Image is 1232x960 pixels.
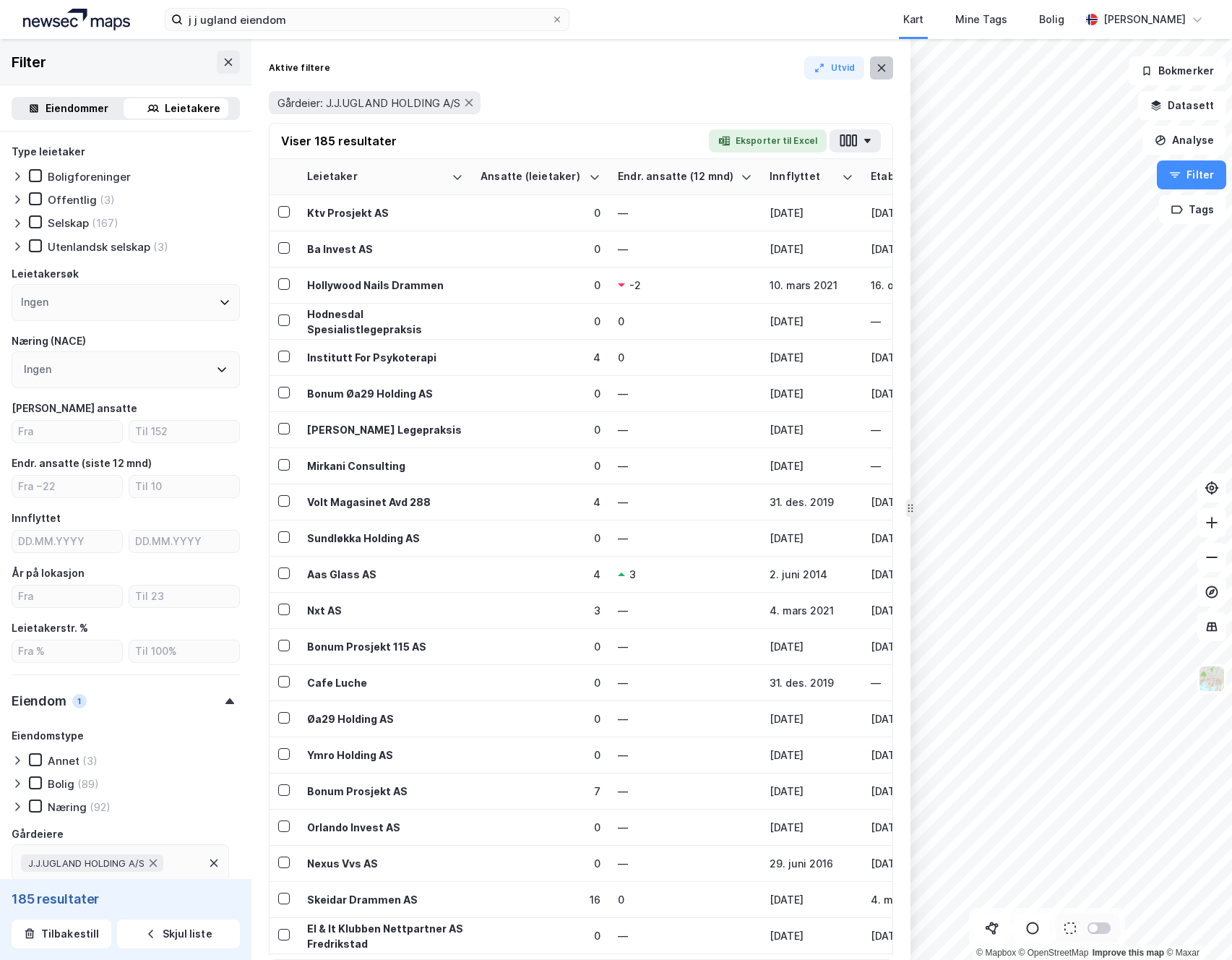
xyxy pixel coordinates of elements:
div: (89) [77,777,99,791]
div: 0 [481,278,600,293]
div: 0 [481,241,600,257]
div: 0 [481,531,600,546]
div: — [618,820,752,835]
a: Mapbox [976,948,1016,958]
div: Cafe Luche [307,675,463,690]
input: Søk på adresse, matrikkel, gårdeiere, leietakere eller personer [183,9,551,30]
div: — [871,675,955,690]
div: [DATE] [770,422,853,437]
div: — [618,747,752,763]
div: Etablert [871,170,937,184]
div: Endr. ansatte (12 mnd) [618,170,735,184]
button: Bokmerker [1129,56,1226,85]
img: logo.a4113a55bc3d86da70a041830d287a7e.svg [23,9,130,30]
span: J.J.UGLAND HOLDING A/S [28,857,145,869]
div: Mirkani Consulting [307,458,463,473]
div: 1 [72,694,87,708]
div: Aas Glass AS [307,567,463,582]
div: [PERSON_NAME] Legepraksis [307,422,463,437]
div: [DATE] [871,386,955,401]
div: [DATE] [871,350,955,365]
div: Bonum Prosjekt AS [307,784,463,799]
div: Type leietaker [12,143,85,160]
div: 0 [618,892,752,907]
div: 0 [481,928,600,943]
div: [DATE] [770,314,853,329]
div: Gårdeiere [12,826,64,843]
div: 31. des. 2019 [770,675,853,690]
div: — [618,241,752,257]
div: Sundløkka Holding AS [307,531,463,546]
input: Til 23 [129,586,239,607]
div: [DATE] [871,747,955,763]
div: Viser 185 resultater [281,132,397,150]
div: 0 [481,314,600,329]
div: Utenlandsk selskap [48,240,150,254]
div: Nexus Vvs AS [307,856,463,871]
div: — [618,711,752,727]
div: 0 [481,458,600,473]
div: Leietakere [165,100,220,117]
div: — [618,856,752,871]
div: — [618,205,752,220]
div: [DATE] [770,458,853,473]
div: Orlando Invest AS [307,820,463,835]
div: Institutt For Psykoterapi [307,350,463,365]
div: 0 [481,386,600,401]
div: [DATE] [770,386,853,401]
div: 4 [481,350,600,365]
div: (3) [100,193,115,207]
div: Kontrollprogram for chat [1160,891,1232,960]
div: Filter [12,51,46,74]
div: 4 [481,494,600,510]
div: 0 [618,350,752,365]
div: Annet [48,754,79,768]
div: 4 [481,567,600,582]
div: [DATE] [871,531,955,546]
input: Til 152 [129,421,239,442]
div: 3 [629,567,636,582]
div: Aktive filtere [269,62,330,74]
div: 0 [481,711,600,727]
div: (3) [153,240,168,254]
button: Utvid [804,56,865,80]
div: Næring (NACE) [12,333,86,350]
div: — [618,386,752,401]
div: 0 [481,856,600,871]
div: — [618,422,752,437]
iframe: Chat Widget [1160,891,1232,960]
div: [DATE] [871,711,955,727]
div: 185 resultater [12,891,240,908]
a: Improve this map [1093,948,1164,958]
div: 0 [481,205,600,220]
div: Ktv Prosjekt AS [307,205,463,220]
div: Hodnesdal Spesialistlegepraksis [307,307,463,337]
button: Skjul liste [117,920,240,948]
button: Datasett [1138,91,1226,120]
div: [DATE] [770,892,853,907]
div: [DATE] [770,531,853,546]
div: Næring [48,800,87,814]
div: [DATE] [770,747,853,763]
div: Bonum Øa29 Holding AS [307,386,463,401]
div: Innflyttet [770,170,836,184]
div: [DATE] [770,928,853,943]
span: Gårdeier: J.J.UGLAND HOLDING A/S [277,96,460,110]
div: Kart [903,11,923,28]
div: [DATE] [770,639,853,654]
div: [DATE] [770,820,853,835]
div: (92) [90,800,111,814]
div: (167) [92,216,119,230]
div: Skeidar Drammen AS [307,892,463,907]
div: (3) [82,754,98,768]
div: -2 [629,278,641,293]
button: Tilbakestill [12,920,111,948]
div: [DATE] [871,603,955,618]
div: 10. mars 2021 [770,278,853,293]
div: Leietakerstr. % [12,620,88,637]
div: Endr. ansatte (siste 12 mnd) [12,455,152,472]
div: Leietakersøk [12,265,79,283]
input: Fra [12,421,122,442]
div: 0 [618,314,752,329]
div: [DATE] [770,205,853,220]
